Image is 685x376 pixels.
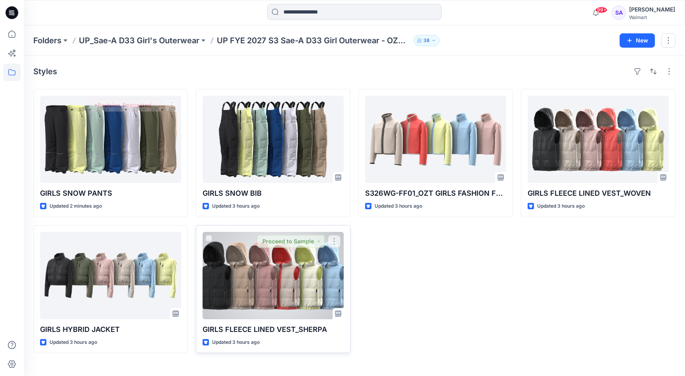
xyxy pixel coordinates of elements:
[413,35,440,46] button: 38
[33,35,61,46] a: Folders
[203,232,344,319] a: GIRLS FLEECE LINED VEST_SHERPA
[620,33,655,48] button: New
[33,67,57,76] h4: Styles
[203,96,344,183] a: GIRLS SNOW BIB
[217,35,410,46] p: UP FYE 2027 S3 Sae-A D33 Girl Outerwear - OZARK TRAIL
[50,338,97,347] p: Updated 3 hours ago
[79,35,199,46] a: UP_Sae-A D33 Girl's Outerwear
[40,232,181,319] a: GIRLS HYBRID JACKET
[203,188,344,199] p: GIRLS SNOW BIB
[595,7,607,13] span: 99+
[528,188,669,199] p: GIRLS FLEECE LINED VEST_WOVEN
[212,202,260,210] p: Updated 3 hours ago
[629,5,675,14] div: [PERSON_NAME]
[212,338,260,347] p: Updated 3 hours ago
[365,188,506,199] p: S326WG-FF01_OZT GIRLS FASHION FLEECE
[203,324,344,335] p: GIRLS FLEECE LINED VEST_SHERPA
[528,96,669,183] a: GIRLS FLEECE LINED VEST_WOVEN
[537,202,585,210] p: Updated 3 hours ago
[612,6,626,20] div: SA
[629,14,675,20] div: Walmart
[423,36,430,45] p: 38
[365,96,506,183] a: S326WG-FF01_OZT GIRLS FASHION FLEECE
[40,96,181,183] a: GIRLS SNOW PANTS
[50,202,102,210] p: Updated 2 minutes ago
[375,202,422,210] p: Updated 3 hours ago
[40,188,181,199] p: GIRLS SNOW PANTS
[40,324,181,335] p: GIRLS HYBRID JACKET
